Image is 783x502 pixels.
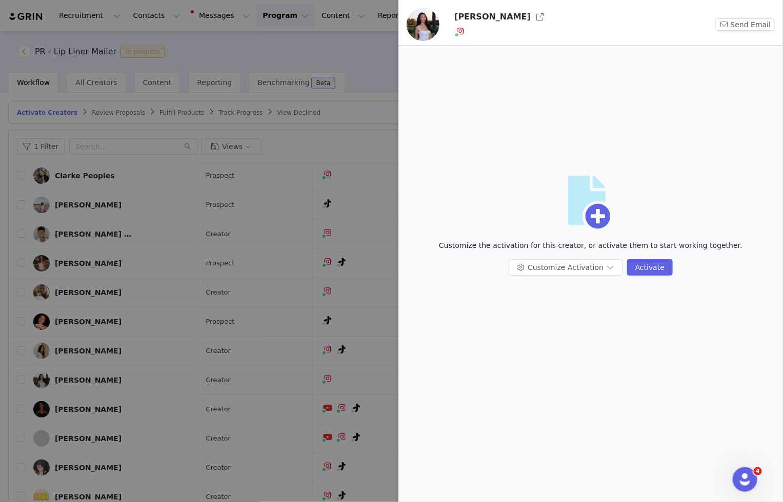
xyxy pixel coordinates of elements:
h3: [PERSON_NAME] [454,11,531,23]
span: 4 [754,467,762,475]
button: Activate [627,259,673,276]
button: Customize Activation [509,259,623,276]
iframe: Intercom live chat [733,467,757,492]
button: Send Email [715,18,775,31]
img: b97c54a7-dd6d-44a4-a406-6c0588279992--s.jpg [407,8,439,41]
p: Customize the activation for this creator, or activate them to start working together. [439,240,742,251]
img: instagram.svg [456,27,465,35]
